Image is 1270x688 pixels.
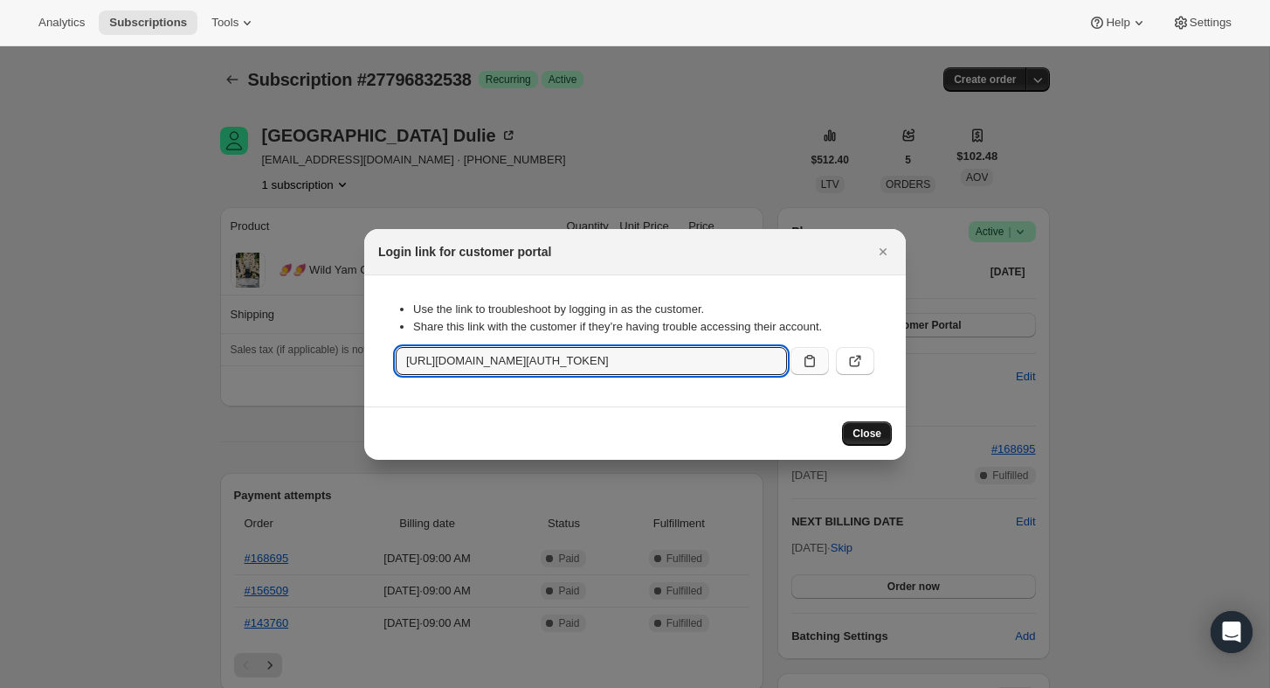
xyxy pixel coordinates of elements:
[1078,10,1157,35] button: Help
[871,240,895,264] button: Close
[413,301,874,318] li: Use the link to troubleshoot by logging in as the customer.
[378,243,551,261] h2: Login link for customer portal
[852,427,881,441] span: Close
[1162,10,1242,35] button: Settings
[38,16,85,30] span: Analytics
[1106,16,1129,30] span: Help
[109,16,187,30] span: Subscriptions
[28,10,95,35] button: Analytics
[1190,16,1232,30] span: Settings
[211,16,238,30] span: Tools
[1211,611,1253,653] div: Open Intercom Messenger
[413,318,874,336] li: Share this link with the customer if they’re having trouble accessing their account.
[842,421,892,446] button: Close
[99,10,197,35] button: Subscriptions
[201,10,266,35] button: Tools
